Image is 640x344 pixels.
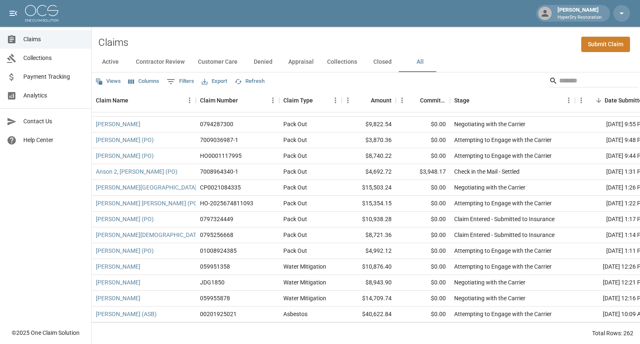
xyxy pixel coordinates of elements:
span: Payment Tracking [23,72,85,81]
span: Analytics [23,91,85,100]
button: Contractor Review [129,52,191,72]
div: Pack Out [283,152,307,160]
div: HO0001117995 [200,152,242,160]
div: $0.00 [396,259,450,275]
a: [PERSON_NAME][GEOGRAPHIC_DATA] (PO) [96,183,210,192]
div: Asbestos [283,310,307,318]
button: Sort [238,95,250,106]
div: Pack Out [283,183,307,192]
button: Menu [396,94,408,107]
div: $0.00 [396,243,450,259]
div: Pack Out [283,247,307,255]
a: [PERSON_NAME] (PO) [96,152,154,160]
div: Stage [450,89,575,112]
button: Views [93,75,123,88]
div: 01008924385 [200,247,237,255]
button: Menu [342,94,354,107]
div: Attempting to Engage with the Carrier [454,136,552,144]
button: Refresh [232,75,267,88]
div: $8,740.22 [342,148,396,164]
button: Denied [244,52,282,72]
div: Committed Amount [420,89,446,112]
div: Committed Amount [396,89,450,112]
button: Select columns [126,75,161,88]
button: Export [200,75,229,88]
div: CP0021084335 [200,183,241,192]
div: $0.00 [396,275,450,291]
span: Contact Us [23,117,85,126]
div: Attempting to Engage with the Carrier [454,247,552,255]
div: 0795256668 [200,231,233,239]
span: Help Center [23,136,85,145]
div: $10,938.28 [342,212,396,227]
div: 0794287300 [200,120,233,128]
button: Sort [408,95,420,106]
div: Water Mitigation [283,262,326,271]
div: $14,709.74 [342,291,396,307]
div: Claim Name [96,89,128,112]
div: $15,354.15 [342,196,396,212]
div: $3,870.36 [342,132,396,148]
div: $3,948.17 [396,164,450,180]
div: $40,622.84 [342,307,396,322]
button: Menu [562,94,575,107]
div: $4,692.72 [342,164,396,180]
div: Claim Type [283,89,313,112]
div: 0797324449 [200,215,233,223]
div: $4,992.12 [342,243,396,259]
div: Pack Out [283,199,307,207]
div: Negotiating with the Carrier [454,183,525,192]
a: [PERSON_NAME] (PO) [96,136,154,144]
a: [PERSON_NAME] [96,278,140,287]
button: Show filters [165,75,196,88]
div: $0.00 [396,117,450,132]
button: Customer Care [191,52,244,72]
a: [PERSON_NAME] (PO) [96,247,154,255]
button: Sort [470,95,481,106]
a: [PERSON_NAME] (PO) [96,215,154,223]
button: Menu [329,94,342,107]
div: Pack Out [283,215,307,223]
button: Sort [313,95,325,106]
div: 059951358 [200,262,230,271]
div: Total Rows: 262 [592,329,633,337]
div: $0.00 [396,227,450,243]
div: Claim Number [196,89,279,112]
div: $0.00 [396,148,450,164]
div: 059955878 [200,294,230,302]
div: Claim Entered - Submitted to Insurance [454,215,555,223]
div: $0.00 [396,307,450,322]
div: dynamic tabs [92,52,640,72]
a: [PERSON_NAME][DEMOGRAPHIC_DATA] (PO) [96,231,215,239]
div: $8,943.90 [342,275,396,291]
div: Pack Out [283,136,307,144]
div: Negotiating with the Carrier [454,294,525,302]
button: Menu [575,94,587,107]
button: Collections [320,52,364,72]
div: Water Mitigation [283,278,326,287]
button: Sort [128,95,140,106]
a: [PERSON_NAME] (ASB) [96,310,157,318]
div: Claim Entered - Submitted to Insurance [454,231,555,239]
div: Negotiating with the Carrier [454,120,525,128]
span: Collections [23,54,85,62]
button: Sort [359,95,371,106]
div: Claim Number [200,89,238,112]
button: Closed [364,52,401,72]
div: Check in the Mail - Settled [454,167,520,176]
div: $0.00 [396,132,450,148]
div: HO-2025674811093 [200,199,253,207]
button: Menu [267,94,279,107]
button: Appraisal [282,52,320,72]
div: $10,876.40 [342,259,396,275]
div: JDG1850 [200,278,225,287]
span: Claims [23,35,85,44]
h2: Claims [98,37,128,49]
button: All [401,52,439,72]
div: $0.00 [396,180,450,196]
div: $0.00 [396,196,450,212]
a: [PERSON_NAME] [PERSON_NAME] (PO) [96,199,200,207]
div: [PERSON_NAME] [554,6,605,21]
div: Pack Out [283,120,307,128]
button: open drawer [5,5,22,22]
